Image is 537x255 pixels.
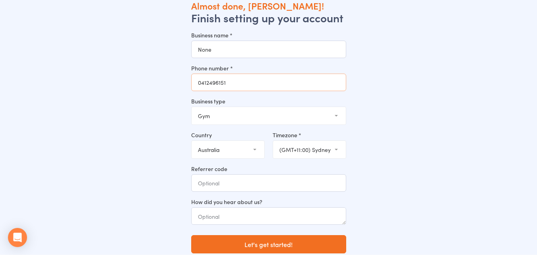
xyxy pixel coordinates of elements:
[191,174,346,192] input: Optional
[191,64,346,72] label: Phone number *
[191,12,346,23] h2: Finish setting up your account
[191,165,346,173] label: Referrer code
[191,31,346,39] label: Business name *
[191,74,346,91] input: Phone number
[273,131,346,139] label: Timezone *
[191,41,346,58] input: Business name
[191,131,265,139] label: Country
[191,235,346,253] button: Let's get started!
[8,228,27,247] div: Open Intercom Messenger
[191,198,346,206] label: How did you hear about us?
[191,97,346,105] label: Business type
